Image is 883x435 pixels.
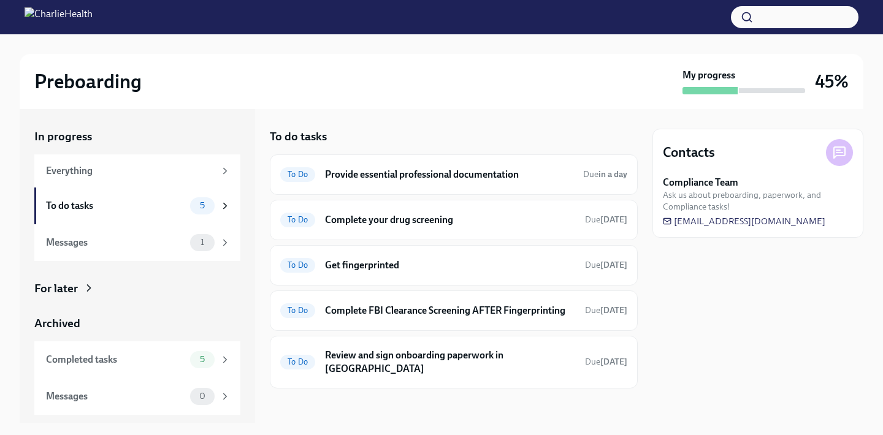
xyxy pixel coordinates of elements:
[600,357,627,367] strong: [DATE]
[815,70,849,93] h3: 45%
[280,170,315,179] span: To Do
[280,255,627,275] a: To DoGet fingerprintedDue[DATE]
[585,305,627,316] span: Due
[598,169,627,180] strong: in a day
[585,260,627,270] span: Due
[34,281,78,297] div: For later
[325,168,573,181] h6: Provide essential professional documentation
[280,301,627,320] a: To DoComplete FBI Clearance Screening AFTER FingerprintingDue[DATE]
[682,69,735,82] strong: My progress
[585,304,627,316] span: September 7th, 2025 09:00
[25,7,93,27] img: CharlieHealth
[280,210,627,230] a: To DoComplete your drug screeningDue[DATE]
[280,260,315,270] span: To Do
[46,236,185,249] div: Messages
[585,357,627,367] span: Due
[663,143,715,162] h4: Contacts
[325,304,575,317] h6: Complete FBI Clearance Screening AFTER Fingerprinting
[585,259,627,271] span: September 4th, 2025 09:00
[193,355,212,364] span: 5
[585,356,627,368] span: September 7th, 2025 09:00
[600,260,627,270] strong: [DATE]
[46,164,215,178] div: Everything
[34,69,142,94] h2: Preboarding
[192,391,213,401] span: 0
[280,306,315,315] span: To Do
[34,378,240,415] a: Messages0
[325,349,575,376] h6: Review and sign onboarding paperwork in [GEOGRAPHIC_DATA]
[34,341,240,378] a: Completed tasks5
[585,214,627,225] span: September 4th, 2025 09:00
[34,129,240,145] a: In progress
[34,187,240,224] a: To do tasks5
[193,201,212,210] span: 5
[270,129,327,145] h5: To do tasks
[34,154,240,187] a: Everything
[280,357,315,366] span: To Do
[34,281,240,297] a: For later
[280,215,315,224] span: To Do
[46,199,185,213] div: To do tasks
[663,189,853,213] span: Ask us about preboarding, paperwork, and Compliance tasks!
[600,305,627,316] strong: [DATE]
[325,213,575,227] h6: Complete your drug screening
[46,390,185,403] div: Messages
[193,238,212,247] span: 1
[280,165,627,184] a: To DoProvide essential professional documentationDuein a day
[585,214,627,225] span: Due
[663,176,738,189] strong: Compliance Team
[583,168,627,180] span: September 3rd, 2025 09:00
[325,259,575,272] h6: Get fingerprinted
[280,346,627,378] a: To DoReview and sign onboarding paperwork in [GEOGRAPHIC_DATA]Due[DATE]
[46,353,185,366] div: Completed tasks
[583,169,627,180] span: Due
[600,214,627,225] strong: [DATE]
[34,224,240,261] a: Messages1
[663,215,825,227] a: [EMAIL_ADDRESS][DOMAIN_NAME]
[34,316,240,331] a: Archived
